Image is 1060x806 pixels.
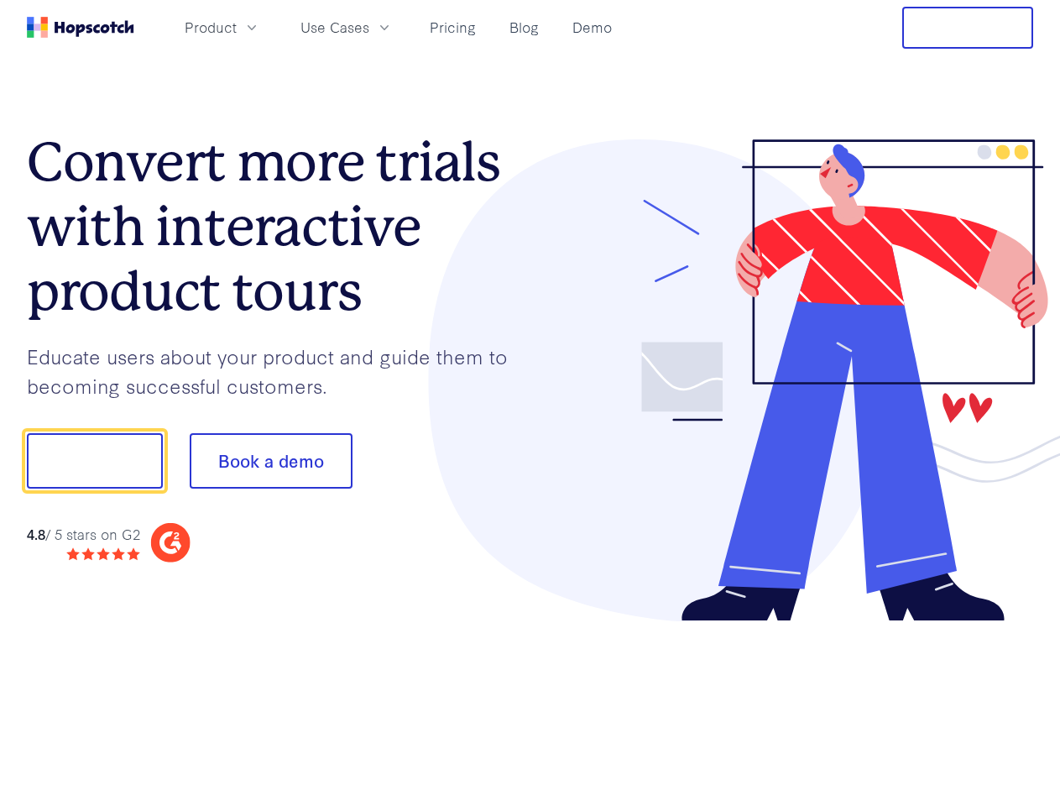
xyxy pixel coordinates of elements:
h1: Convert more trials with interactive product tours [27,130,530,323]
span: Product [185,17,237,38]
a: Pricing [423,13,483,41]
a: Demo [566,13,619,41]
button: Book a demo [190,433,352,489]
div: / 5 stars on G2 [27,524,140,545]
strong: 4.8 [27,524,45,543]
a: Blog [503,13,546,41]
span: Use Cases [300,17,369,38]
button: Product [175,13,270,41]
button: Use Cases [290,13,403,41]
a: Home [27,17,134,38]
button: Free Trial [902,7,1033,49]
button: Show me! [27,433,163,489]
p: Educate users about your product and guide them to becoming successful customers. [27,342,530,400]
